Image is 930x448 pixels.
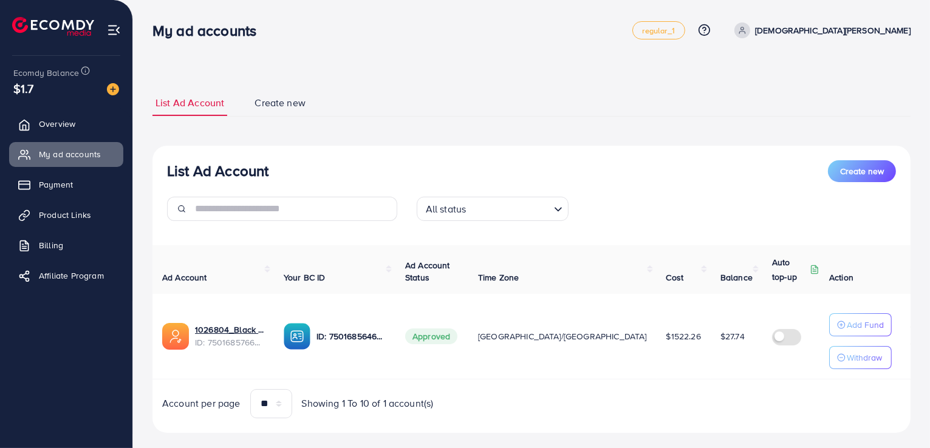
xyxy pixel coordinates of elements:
img: ic-ads-acc.e4c84228.svg [162,323,189,350]
span: Cost [666,271,684,283]
a: [DEMOGRAPHIC_DATA][PERSON_NAME] [730,22,911,38]
span: Billing [39,239,63,251]
a: regular_1 [632,21,685,39]
span: $1.7 [13,80,34,97]
p: Auto top-up [772,255,807,284]
span: ID: 7501685766553452561 [195,336,264,348]
span: Account per page [162,396,241,410]
input: Search for option [470,198,549,218]
p: Add Fund [847,317,884,332]
span: Affiliate Program [39,270,104,282]
span: My ad accounts [39,148,101,160]
p: [DEMOGRAPHIC_DATA][PERSON_NAME] [755,23,911,38]
span: Create new [840,165,884,177]
a: Affiliate Program [9,263,123,288]
img: ic-ba-acc.ded83a64.svg [284,323,310,350]
h3: List Ad Account [167,162,268,180]
span: $27.74 [720,330,745,342]
a: My ad accounts [9,142,123,166]
span: regular_1 [643,27,675,35]
img: image [107,83,119,95]
span: Action [829,271,853,283]
span: Create new [255,96,306,110]
img: logo [12,17,94,36]
span: [GEOGRAPHIC_DATA]/[GEOGRAPHIC_DATA] [478,330,647,342]
span: Product Links [39,209,91,221]
span: Ecomdy Balance [13,67,79,79]
a: Product Links [9,203,123,227]
span: Balance [720,271,753,283]
img: menu [107,23,121,37]
div: <span class='underline'>1026804_Black Beauty_1746622330519</span></br>7501685766553452561 [195,324,264,348]
a: Payment [9,172,123,197]
button: Withdraw [829,346,892,369]
span: Overview [39,118,75,130]
p: Withdraw [847,350,882,365]
a: Overview [9,112,123,136]
span: Ad Account Status [405,259,450,283]
span: Ad Account [162,271,207,283]
button: Add Fund [829,313,892,336]
span: Payment [39,178,73,191]
button: Create new [828,160,896,182]
span: Time Zone [478,271,519,283]
span: Your BC ID [284,271,326,283]
p: ID: 7501685646445297665 [316,329,386,344]
span: Showing 1 To 10 of 1 account(s) [302,396,434,410]
span: $1522.26 [666,330,701,342]
span: List Ad Account [156,96,224,110]
a: 1026804_Black Beauty_1746622330519 [195,324,264,336]
iframe: Chat [878,393,921,439]
span: All status [423,200,469,218]
h3: My ad accounts [152,22,266,39]
div: Search for option [417,197,569,221]
span: Approved [405,328,457,344]
a: Billing [9,233,123,257]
